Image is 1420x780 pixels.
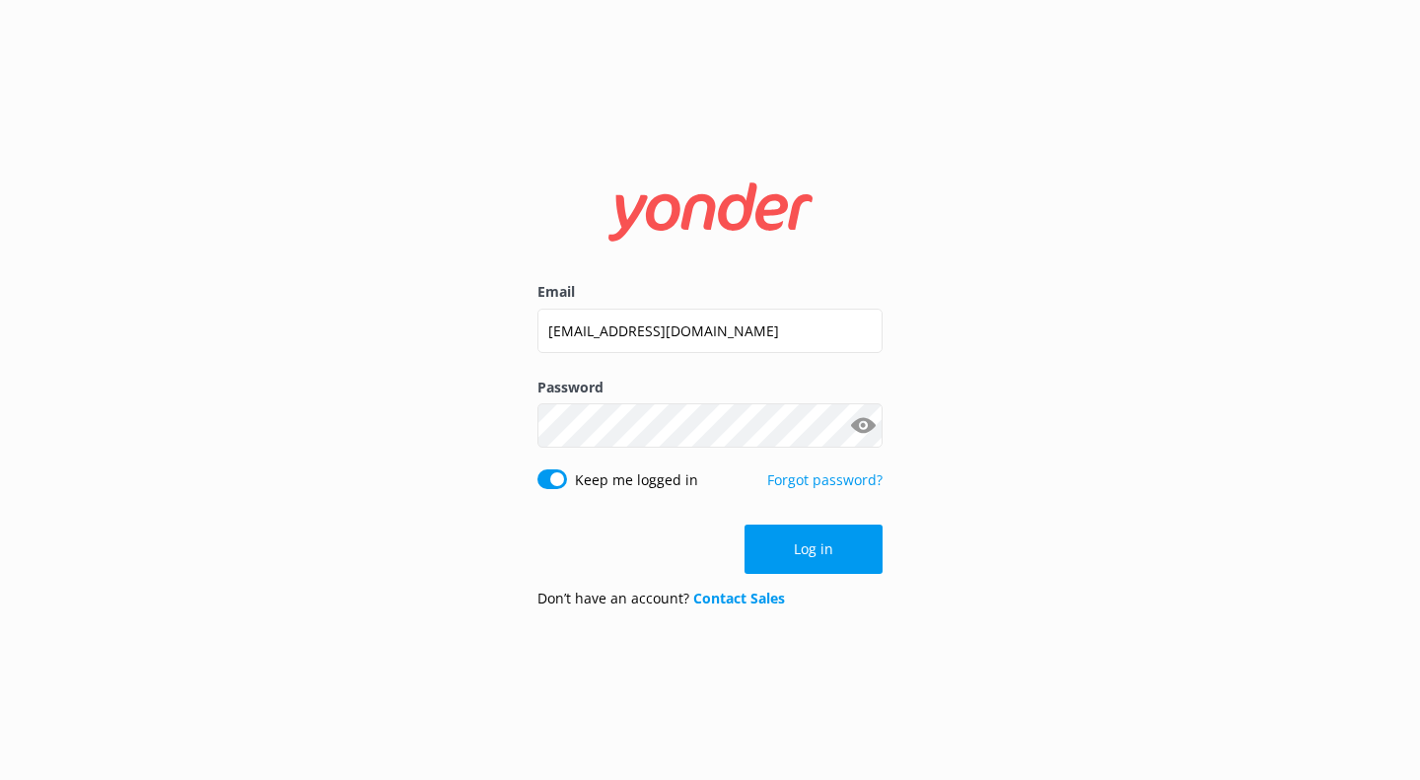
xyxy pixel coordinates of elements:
[843,406,883,446] button: Show password
[537,309,883,353] input: user@emailaddress.com
[767,470,883,489] a: Forgot password?
[693,589,785,607] a: Contact Sales
[537,377,883,398] label: Password
[537,588,785,609] p: Don’t have an account?
[537,281,883,303] label: Email
[575,469,698,491] label: Keep me logged in
[745,525,883,574] button: Log in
